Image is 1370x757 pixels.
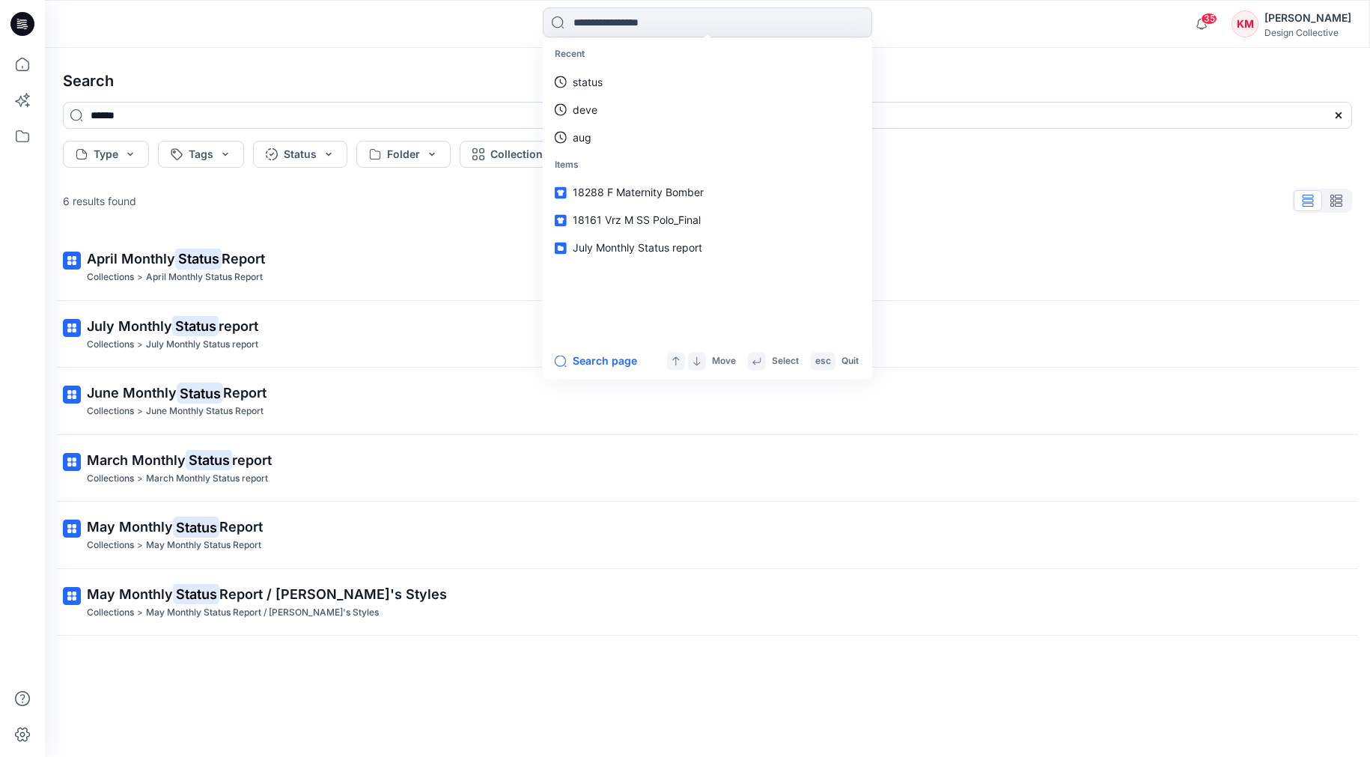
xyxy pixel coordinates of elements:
a: May MonthlyStatusReport / [PERSON_NAME]'s StylesCollections>May Monthly Status Report / [PERSON_N... [54,575,1361,630]
p: Collections [87,605,134,621]
p: status [573,74,603,90]
div: KM [1232,10,1258,37]
p: > [137,270,143,285]
p: Collections [87,538,134,553]
a: July Monthly Status report [546,234,869,262]
p: Items [546,151,869,179]
a: aug [546,124,869,151]
span: Report [219,519,263,535]
p: esc [815,353,831,369]
p: Move [712,353,736,369]
p: > [137,605,143,621]
span: July Monthly [87,318,172,334]
button: Search page [555,352,637,370]
p: > [137,471,143,487]
span: July Monthly Status report [573,242,702,255]
span: March Monthly [87,452,186,468]
p: > [137,538,143,553]
a: 18161 Vrz M SS Polo_Final [546,207,869,234]
p: deve [573,102,597,118]
mark: Status [172,315,219,336]
span: report [219,318,258,334]
mark: Status [175,248,222,269]
span: 18288 F Maternity Bomber [573,186,704,199]
span: May Monthly [87,586,173,602]
button: Type [63,141,149,168]
a: status [546,68,869,96]
a: July MonthlyStatusreportCollections>July Monthly Status report [54,307,1361,362]
p: April Monthly Status Report [146,270,263,285]
p: Collections [87,404,134,419]
p: May Monthly Status Report [146,538,261,553]
a: 18288 F Maternity Bomber [546,179,869,207]
div: [PERSON_NAME] [1264,9,1351,27]
span: June Monthly [87,385,177,401]
span: Report / [PERSON_NAME]'s Styles [219,586,447,602]
span: April Monthly [87,251,175,267]
span: Report [222,251,265,267]
p: June Monthly Status Report [146,404,264,419]
h4: Search [51,60,1364,102]
a: deve [546,96,869,124]
span: May Monthly [87,519,173,535]
a: June MonthlyStatusReportCollections>June Monthly Status Report [54,374,1361,428]
p: 6 results found [63,193,136,209]
p: Recent [546,40,869,68]
button: Folder [356,141,451,168]
p: > [137,337,143,353]
mark: Status [186,449,232,470]
p: March Monthly Status report [146,471,268,487]
p: Collections [87,337,134,353]
p: aug [573,130,591,145]
button: Collection [460,141,573,168]
span: 18161 Vrz M SS Polo_Final [573,214,701,227]
p: Collections [87,471,134,487]
mark: Status [173,517,219,538]
p: May Monthly Status Report / Kathleen's Styles [146,605,379,621]
div: Design Collective [1264,27,1351,38]
p: July Monthly Status report [146,337,258,353]
a: April MonthlyStatusReportCollections>April Monthly Status Report [54,240,1361,294]
mark: Status [173,583,219,604]
mark: Status [177,383,223,404]
a: March MonthlyStatusreportCollections>March Monthly Status report [54,441,1361,496]
p: Collections [87,270,134,285]
p: > [137,404,143,419]
a: May MonthlyStatusReportCollections>May Monthly Status Report [54,508,1361,562]
p: Quit [841,353,859,369]
span: Report [223,385,267,401]
button: Tags [158,141,244,168]
span: report [232,452,272,468]
button: Status [253,141,347,168]
span: 35 [1201,13,1217,25]
p: Select [772,353,799,369]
